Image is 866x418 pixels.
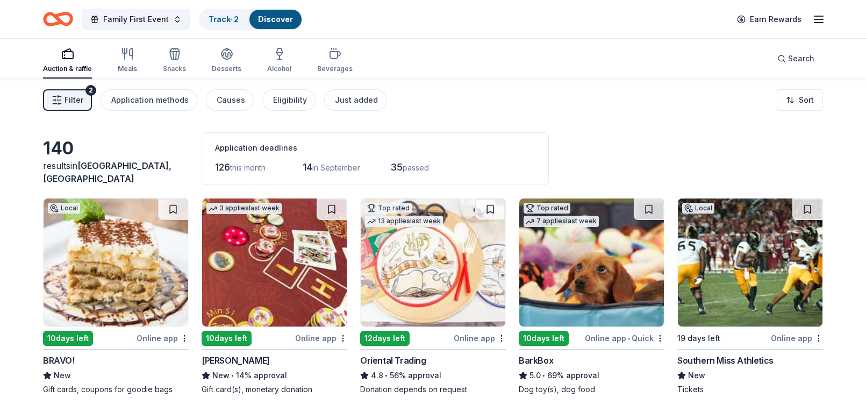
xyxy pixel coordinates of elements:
[385,371,388,380] span: •
[403,163,429,172] span: passed
[137,331,189,345] div: Online app
[677,384,823,395] div: Tickets
[519,369,664,382] div: 69% approval
[43,6,73,32] a: Home
[43,160,171,184] span: in
[43,159,189,185] div: results
[628,334,630,343] span: •
[769,48,823,69] button: Search
[360,354,426,367] div: Oriental Trading
[771,331,823,345] div: Online app
[215,161,230,173] span: 126
[273,94,307,107] div: Eligibility
[360,384,506,395] div: Donation depends on request
[312,163,360,172] span: in September
[361,199,505,327] img: Image for Oriental Trading
[799,94,814,107] span: Sort
[206,89,254,111] button: Causes
[118,43,137,79] button: Meals
[317,65,353,73] div: Beverages
[202,354,270,367] div: [PERSON_NAME]
[43,384,189,395] div: Gift cards, coupons for goodie bags
[258,15,293,24] a: Discover
[48,203,80,214] div: Local
[101,89,197,111] button: Application methods
[209,15,239,24] a: Track· 2
[677,354,774,367] div: Southern Miss Athletics
[731,10,808,29] a: Earn Rewards
[202,199,347,327] img: Image for Boyd Gaming
[335,94,378,107] div: Just added
[519,198,664,395] a: Image for BarkBoxTop rated7 applieslast week10days leftOnline app•QuickBarkBox5.0•69% approvalDog...
[43,354,75,367] div: BRAVO!
[202,198,347,395] a: Image for Boyd Gaming3 applieslast week10days leftOnline app[PERSON_NAME]New•14% approvalGift car...
[542,371,545,380] span: •
[231,371,234,380] span: •
[202,384,347,395] div: Gift card(s), monetary donation
[43,89,92,111] button: Filter2
[267,65,291,73] div: Alcohol
[43,138,189,159] div: 140
[365,203,412,214] div: Top rated
[43,160,171,184] span: [GEOGRAPHIC_DATA], [GEOGRAPHIC_DATA]
[54,369,71,382] span: New
[678,199,822,327] img: Image for Southern Miss Athletics
[65,94,83,107] span: Filter
[317,43,353,79] button: Beverages
[212,369,230,382] span: New
[82,9,190,30] button: Family First Event
[360,369,506,382] div: 56% approval
[118,65,137,73] div: Meals
[371,369,383,382] span: 4.8
[777,89,823,111] button: Sort
[206,203,282,214] div: 3 applies last week
[212,43,241,79] button: Desserts
[365,216,443,227] div: 13 applies last week
[677,332,720,345] div: 19 days left
[230,163,266,172] span: this month
[324,89,387,111] button: Just added
[85,85,96,96] div: 2
[295,331,347,345] div: Online app
[163,43,186,79] button: Snacks
[43,43,92,79] button: Auction & raffle
[519,384,664,395] div: Dog toy(s), dog food
[44,199,188,327] img: Image for BRAVO!
[212,65,241,73] div: Desserts
[682,203,714,214] div: Local
[202,369,347,382] div: 14% approval
[524,216,599,227] div: 7 applies last week
[199,9,303,30] button: Track· 2Discover
[454,331,506,345] div: Online app
[519,331,569,346] div: 10 days left
[262,89,316,111] button: Eligibility
[360,331,410,346] div: 12 days left
[390,161,403,173] span: 35
[524,203,570,214] div: Top rated
[111,94,189,107] div: Application methods
[519,199,664,327] img: Image for BarkBox
[43,198,189,395] a: Image for BRAVO!Local10days leftOnline appBRAVO!NewGift cards, coupons for goodie bags
[43,331,93,346] div: 10 days left
[43,65,92,73] div: Auction & raffle
[529,369,541,382] span: 5.0
[103,13,169,26] span: Family First Event
[519,354,553,367] div: BarkBox
[303,161,312,173] span: 14
[267,43,291,79] button: Alcohol
[788,52,814,65] span: Search
[202,331,252,346] div: 10 days left
[217,94,245,107] div: Causes
[163,65,186,73] div: Snacks
[360,198,506,395] a: Image for Oriental TradingTop rated13 applieslast week12days leftOnline appOriental Trading4.8•56...
[215,141,535,154] div: Application deadlines
[677,198,823,395] a: Image for Southern Miss AthleticsLocal19 days leftOnline appSouthern Miss AthleticsNewTickets
[585,331,664,345] div: Online app Quick
[688,369,705,382] span: New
